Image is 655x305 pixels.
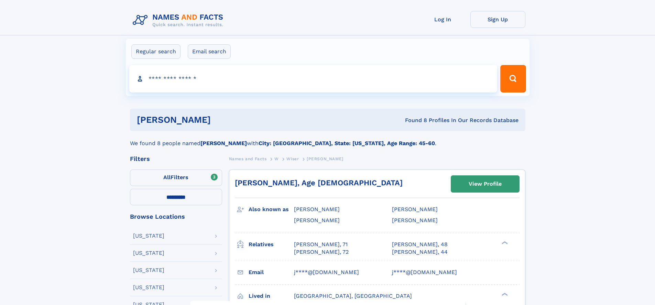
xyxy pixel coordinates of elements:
[129,65,498,92] input: search input
[130,214,222,220] div: Browse Locations
[249,266,294,278] h3: Email
[133,268,164,273] div: [US_STATE]
[188,44,231,59] label: Email search
[392,241,448,248] a: [PERSON_NAME], 48
[392,248,448,256] a: [PERSON_NAME], 44
[451,176,519,192] a: View Profile
[131,44,181,59] label: Regular search
[500,292,508,296] div: ❯
[133,233,164,239] div: [US_STATE]
[392,217,438,224] span: [PERSON_NAME]
[470,11,525,28] a: Sign Up
[274,154,279,163] a: W
[294,293,412,299] span: [GEOGRAPHIC_DATA], [GEOGRAPHIC_DATA]
[294,206,340,213] span: [PERSON_NAME]
[307,156,343,161] span: [PERSON_NAME]
[235,178,403,187] a: [PERSON_NAME], Age [DEMOGRAPHIC_DATA]
[286,154,299,163] a: Wiser
[229,154,267,163] a: Names and Facts
[294,241,348,248] a: [PERSON_NAME], 71
[130,131,525,148] div: We found 8 people named with .
[249,290,294,302] h3: Lived in
[469,176,502,192] div: View Profile
[500,65,526,92] button: Search Button
[130,11,229,30] img: Logo Names and Facts
[274,156,279,161] span: W
[133,285,164,290] div: [US_STATE]
[249,239,294,250] h3: Relatives
[130,170,222,186] label: Filters
[133,250,164,256] div: [US_STATE]
[294,248,349,256] a: [PERSON_NAME], 72
[286,156,299,161] span: Wiser
[392,206,438,213] span: [PERSON_NAME]
[308,117,518,124] div: Found 8 Profiles In Our Records Database
[415,11,470,28] a: Log In
[500,240,508,245] div: ❯
[137,116,308,124] h1: [PERSON_NAME]
[294,217,340,224] span: [PERSON_NAME]
[200,140,247,146] b: [PERSON_NAME]
[249,204,294,215] h3: Also known as
[259,140,435,146] b: City: [GEOGRAPHIC_DATA], State: [US_STATE], Age Range: 45-60
[163,174,171,181] span: All
[130,156,222,162] div: Filters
